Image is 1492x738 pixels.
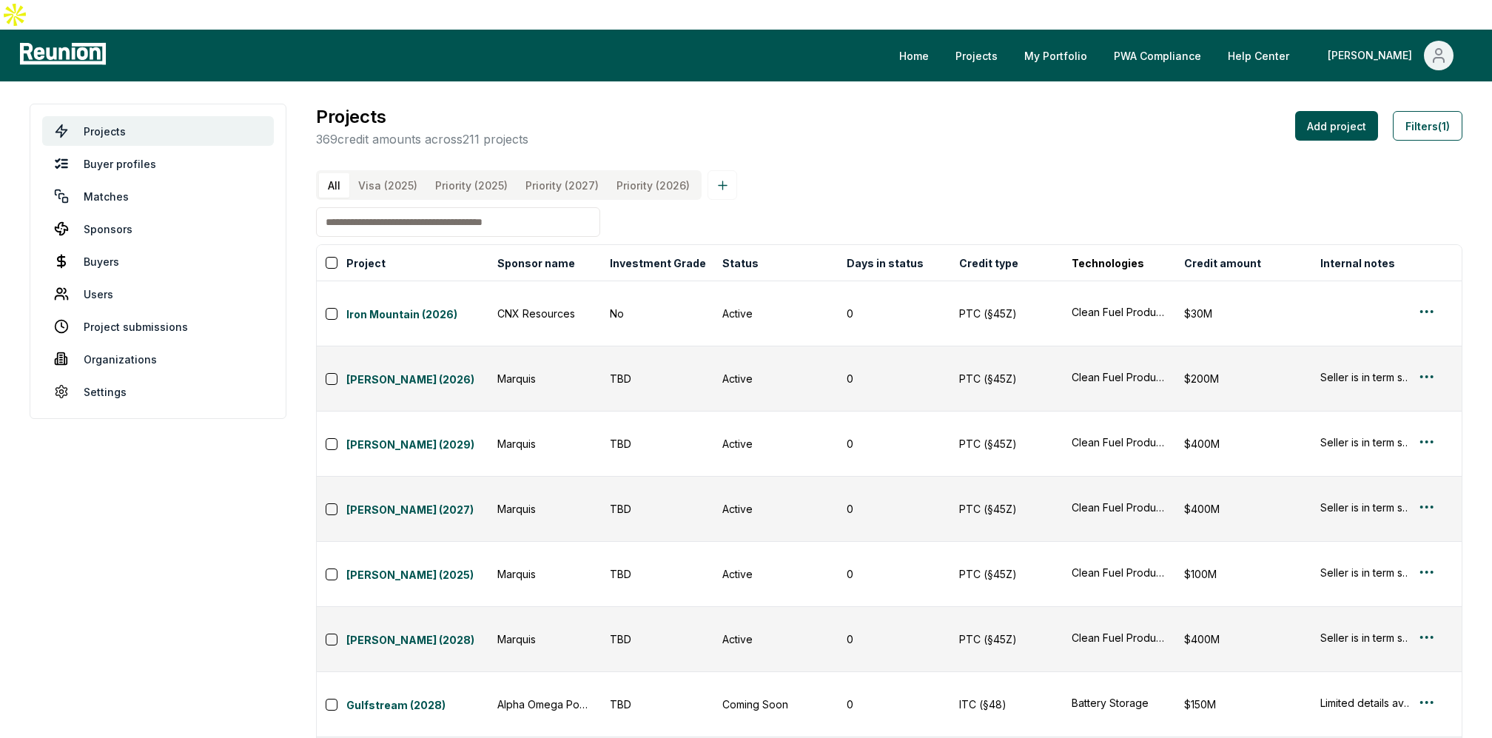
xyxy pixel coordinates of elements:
[517,173,608,198] button: Priority (2027)
[887,41,1477,70] nav: Main
[610,501,705,517] div: TBD
[346,303,488,324] button: Iron Mountain (2026)
[1320,630,1415,645] button: Seller is in term sheet on $50 mm of 2025 credits currently (as of [DATE]) with high likelihood o...
[1072,630,1166,645] div: Clean Fuel Production
[722,436,829,452] div: Active
[1072,369,1166,385] button: Clean Fuel Production
[610,436,705,452] div: TBD
[847,501,941,517] div: 0
[722,501,829,517] div: Active
[343,248,389,278] button: Project
[847,566,941,582] div: 0
[42,214,274,244] a: Sponsors
[1320,435,1415,450] button: Seller is in term sheet on $50 mm of 2025 credits currently (as of [DATE]) with high likelihood o...
[847,697,941,712] div: 0
[1316,41,1465,70] button: [PERSON_NAME]
[847,631,941,647] div: 0
[1295,111,1378,141] button: Add project
[1072,500,1166,515] button: Clean Fuel Production
[1181,248,1264,278] button: Credit amount
[607,248,709,278] button: Investment Grade
[42,312,274,341] a: Project submissions
[722,306,829,321] div: Active
[1072,565,1166,580] button: Clean Fuel Production
[847,436,941,452] div: 0
[1184,566,1303,582] div: $100M
[346,499,488,520] button: [PERSON_NAME] (2027)
[1184,436,1303,452] div: $400M
[1072,695,1166,711] button: Battery Storage
[497,697,592,712] div: Alpha Omega Power
[1184,631,1303,647] div: $400M
[497,566,592,582] div: Marquis
[959,501,1054,517] div: PTC (§45Z)
[887,41,941,70] a: Home
[1320,369,1415,385] button: Seller is in term sheet on $50 mm of 2025 credits currently (as of [DATE]) with high likelihood o...
[722,697,829,712] div: Coming Soon
[610,697,705,712] div: TBD
[722,371,829,386] div: Active
[1216,41,1301,70] a: Help Center
[346,697,488,715] a: Gulfstream (2028)
[1184,501,1303,517] div: $400M
[959,371,1054,386] div: PTC (§45Z)
[610,371,705,386] div: TBD
[959,436,1054,452] div: PTC (§45Z)
[610,631,705,647] div: TBD
[346,306,488,324] a: Iron Mountain (2026)
[42,246,274,276] a: Buyers
[42,149,274,178] a: Buyer profiles
[349,173,426,198] button: Visa (2025)
[944,41,1009,70] a: Projects
[1320,695,1415,711] button: Limited details available; not sure if it is 48 or 48E.
[346,632,488,650] a: [PERSON_NAME] (2028)
[1320,565,1415,580] button: Seller is in term sheet on $50 mm of 2025 credits currently (as of [DATE]) with high likelihood o...
[42,181,274,211] a: Matches
[722,631,829,647] div: Active
[316,104,528,130] h3: Projects
[1184,306,1303,321] div: $30M
[1072,304,1166,320] button: Clean Fuel Production
[42,116,274,146] a: Projects
[316,130,528,148] p: 369 credit amounts across 211 projects
[426,173,517,198] button: Priority (2025)
[1393,111,1462,141] button: Filters(1)
[608,173,699,198] button: Priority (2026)
[1328,41,1418,70] div: [PERSON_NAME]
[497,371,592,386] div: Marquis
[610,566,705,582] div: TBD
[497,631,592,647] div: Marquis
[346,434,488,454] button: [PERSON_NAME] (2029)
[497,436,592,452] div: Marquis
[319,173,349,198] button: All
[847,371,941,386] div: 0
[722,566,829,582] div: Active
[346,629,488,650] button: [PERSON_NAME] (2028)
[346,567,488,585] a: [PERSON_NAME] (2025)
[42,279,274,309] a: Users
[956,248,1021,278] button: Credit type
[959,697,1054,712] div: ITC (§48)
[1072,435,1166,450] button: Clean Fuel Production
[959,566,1054,582] div: PTC (§45Z)
[844,248,927,278] button: Days in status
[1184,697,1303,712] div: $150M
[346,437,488,454] a: [PERSON_NAME] (2029)
[346,372,488,389] a: [PERSON_NAME] (2026)
[346,564,488,585] button: [PERSON_NAME] (2025)
[847,306,941,321] div: 0
[610,306,705,321] div: No
[346,694,488,715] button: Gulfstream (2028)
[497,306,592,321] div: CNX Resources
[494,248,578,278] button: Sponsor name
[1012,41,1099,70] a: My Portfolio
